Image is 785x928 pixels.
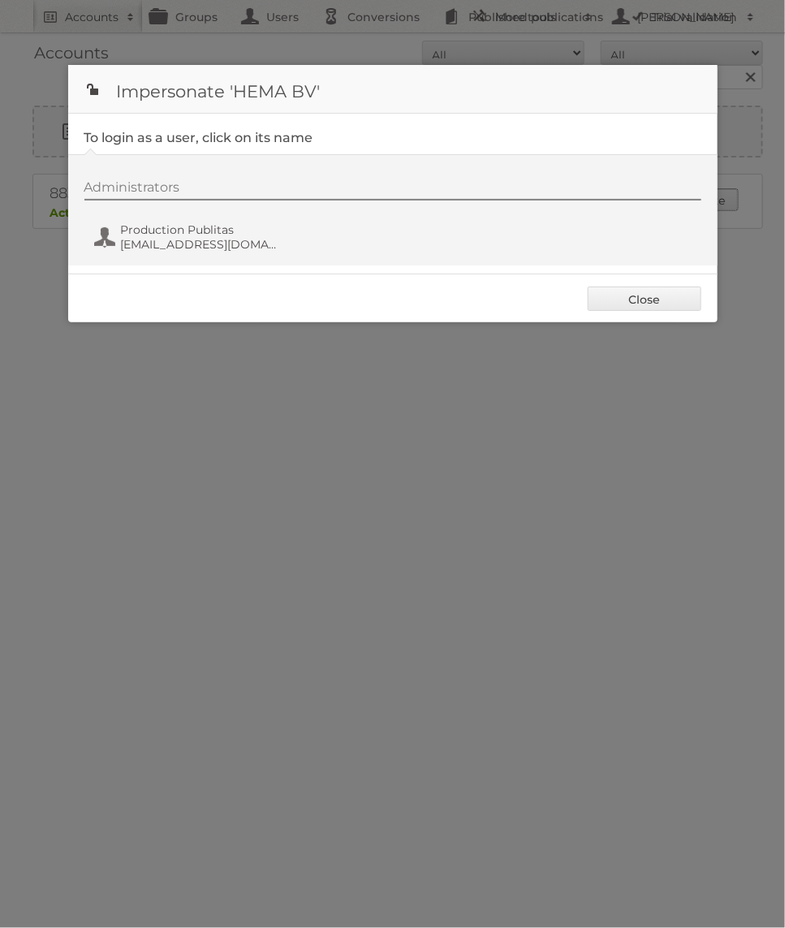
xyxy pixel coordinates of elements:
[93,221,283,253] button: Production Publitas [EMAIL_ADDRESS][DOMAIN_NAME]
[84,130,313,145] legend: To login as a user, click on its name
[121,237,278,252] span: [EMAIL_ADDRESS][DOMAIN_NAME]
[68,65,718,114] h1: Impersonate 'HEMA BV'
[121,222,278,237] span: Production Publitas
[588,287,701,311] a: Close
[84,179,701,201] div: Administrators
